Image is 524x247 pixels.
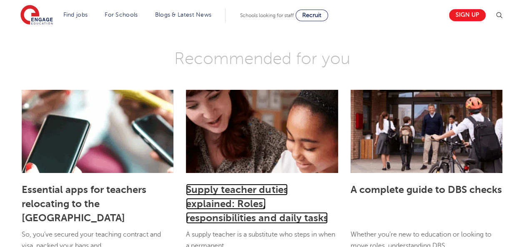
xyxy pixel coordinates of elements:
h3: Recommended for you [15,48,509,69]
a: A complete guide to DBS checks [351,184,502,195]
a: For Schools [105,12,138,18]
a: Find jobs [63,12,88,18]
span: Schools looking for staff [240,12,294,18]
a: Recruit [296,10,328,21]
a: Sign up [449,9,486,21]
img: Engage Education [20,5,53,26]
a: Blogs & Latest News [155,12,212,18]
a: Essential apps for teachers relocating to the [GEOGRAPHIC_DATA] [22,184,146,224]
a: Supply teacher duties explained: Roles, responsibilities and daily tasks [186,184,328,224]
span: Recruit [302,12,321,18]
